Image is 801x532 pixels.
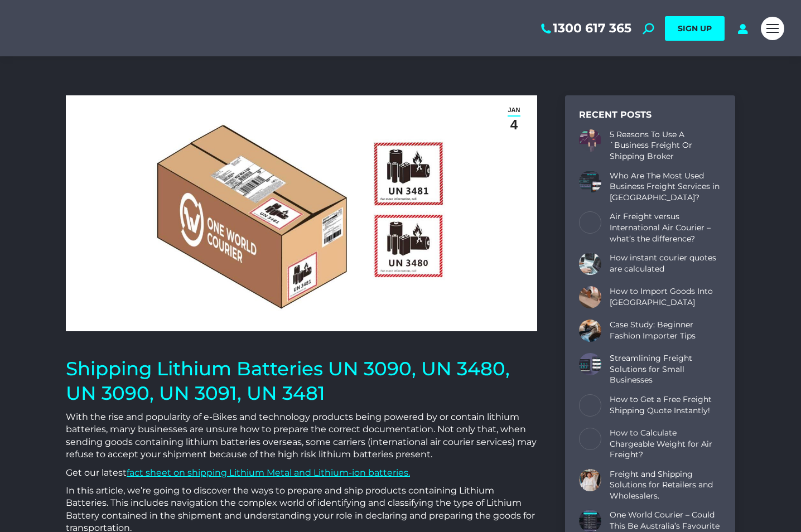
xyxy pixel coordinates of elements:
span: 4 [510,117,518,133]
a: Air Freight versus International Air Courier – what’s the difference? [610,211,721,244]
a: Case Study: Beginner Fashion Importer Tips [610,320,721,341]
span: SIGN UP [678,23,712,33]
a: Freight and Shipping Solutions for Retailers and Wholesalers. [610,469,721,502]
a: How to Calculate Chargeable Weight for Air Freight? [610,428,721,461]
a: Jan4 [496,101,532,136]
a: Post image [579,353,601,375]
a: Post image [579,428,601,450]
a: Post image [579,394,601,417]
a: Post image [579,286,601,308]
a: Post image [579,510,601,532]
a: Mobile menu icon [761,17,784,40]
p: With the rise and popularity of e-Bikes and technology products being powered by or contain lithi... [66,411,537,461]
a: How instant courier quotes are calculated [610,253,721,274]
a: How to Get a Free Freight Shipping Quote Instantly! [610,394,721,416]
a: 5 Reasons To Use A `Business Freight Or Shipping Broker [610,129,721,162]
a: Post image [579,320,601,342]
a: Who Are The Most Used Business Freight Services in [GEOGRAPHIC_DATA]? [610,171,721,204]
a: 1300 617 365 [539,21,631,36]
a: Post image [579,129,601,152]
div: Recent Posts [579,109,721,121]
a: Post image [579,469,601,491]
a: Post image [579,253,601,275]
span: Jan [508,105,520,115]
a: Streamlining Freight Solutions for Small Businesses [610,353,721,386]
a: SIGN UP [665,16,725,41]
h1: Shipping Lithium Batteries UN 3090, UN 3480, UN 3090, UN 3091, UN 3481 [66,356,537,405]
a: How to Import Goods Into [GEOGRAPHIC_DATA] [610,286,721,308]
a: Post image [579,211,601,234]
img: lithium-battery-identification-shipping-labels-box-one-world-courier-cropped [66,95,537,331]
a: Post image [579,171,601,193]
a: fact sheet on shipping Lithium Metal and Lithium-ion batteries. [127,467,410,478]
p: Get our latest [66,467,537,479]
